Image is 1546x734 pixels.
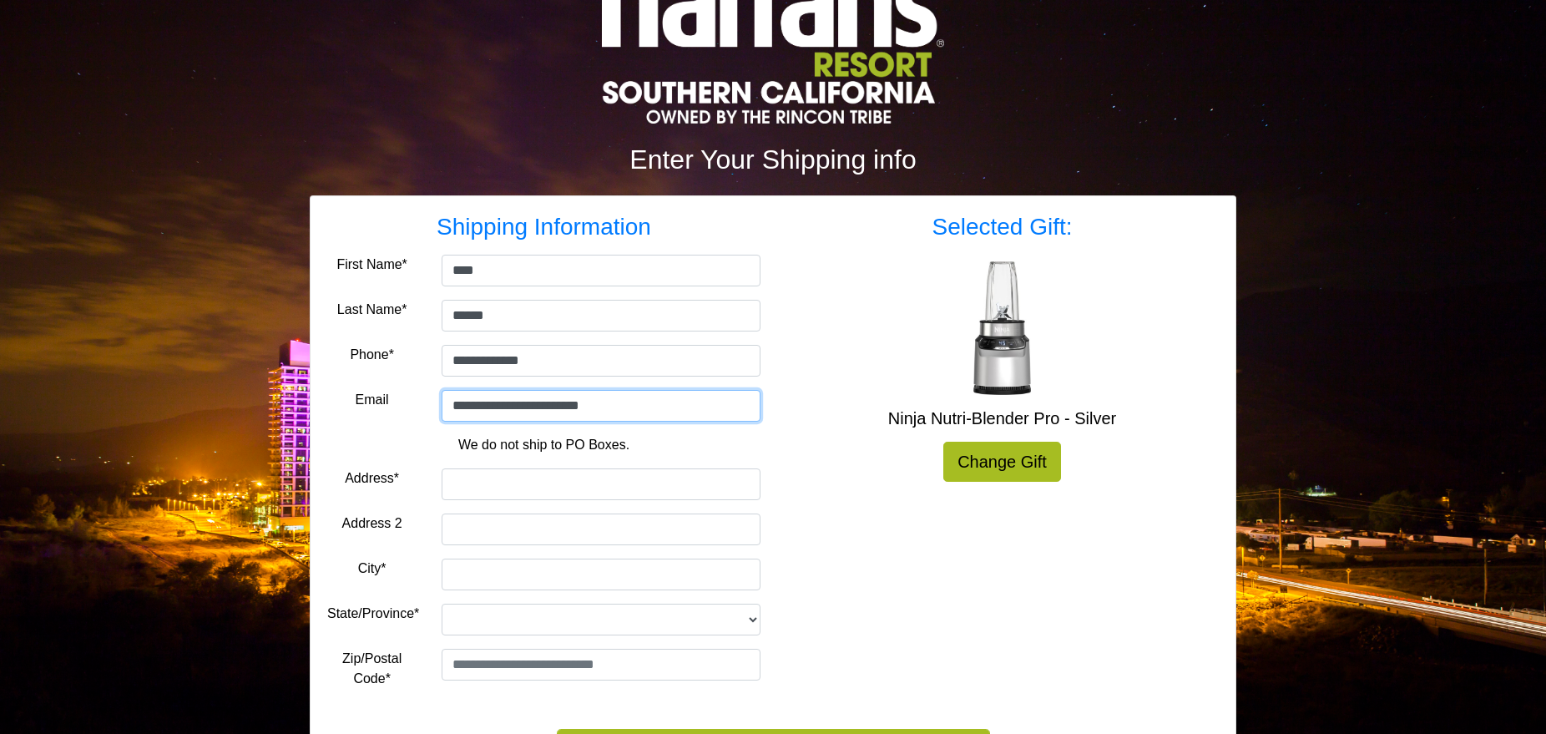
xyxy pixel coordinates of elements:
h5: Ninja Nutri-Blender Pro - Silver [786,408,1219,428]
img: Ninja Nutri-Blender Pro - Silver [936,261,1069,395]
h2: Enter Your Shipping info [310,144,1236,175]
p: We do not ship to PO Boxes. [340,435,748,455]
label: First Name* [336,255,407,275]
h3: Selected Gift: [786,213,1219,241]
h3: Shipping Information [327,213,760,241]
label: Email [356,390,389,410]
label: City* [358,559,386,579]
label: Address* [345,468,399,488]
label: Zip/Postal Code* [327,649,417,689]
label: Last Name* [337,300,407,320]
label: Address 2 [342,514,402,534]
label: State/Province* [327,604,419,624]
label: Phone* [350,345,394,365]
a: Change Gift [943,442,1061,482]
